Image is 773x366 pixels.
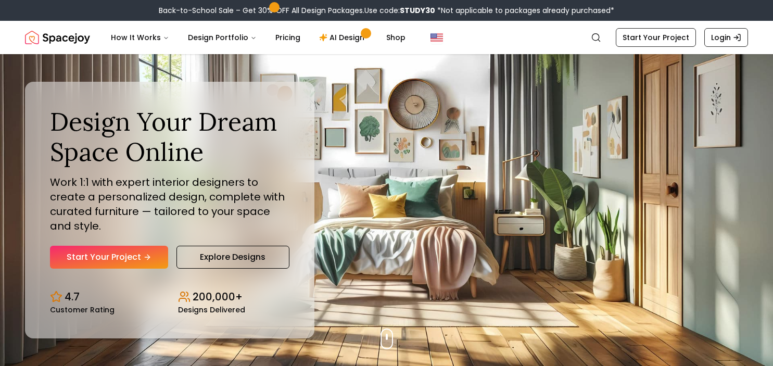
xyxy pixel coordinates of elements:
[176,246,289,269] a: Explore Designs
[178,306,245,313] small: Designs Delivered
[159,5,614,16] div: Back-to-School Sale – Get 30% OFF All Design Packages.
[103,27,178,48] button: How It Works
[267,27,309,48] a: Pricing
[50,175,289,233] p: Work 1:1 with expert interior designers to create a personalized design, complete with curated fu...
[65,289,80,304] p: 4.7
[311,27,376,48] a: AI Design
[400,5,435,16] b: STUDY30
[378,27,414,48] a: Shop
[180,27,265,48] button: Design Portfolio
[25,27,90,48] a: Spacejoy
[25,27,90,48] img: Spacejoy Logo
[25,21,748,54] nav: Global
[50,281,289,313] div: Design stats
[50,306,115,313] small: Customer Rating
[364,5,435,16] span: Use code:
[103,27,414,48] nav: Main
[430,31,443,44] img: United States
[704,28,748,47] a: Login
[616,28,696,47] a: Start Your Project
[50,246,168,269] a: Start Your Project
[193,289,243,304] p: 200,000+
[50,107,289,167] h1: Design Your Dream Space Online
[435,5,614,16] span: *Not applicable to packages already purchased*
